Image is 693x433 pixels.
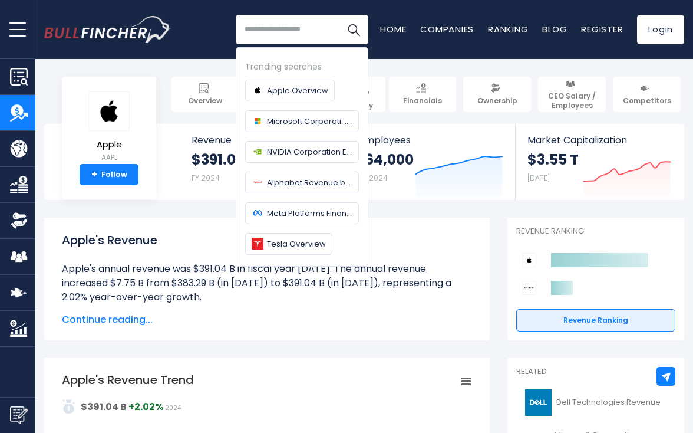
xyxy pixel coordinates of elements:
[380,23,406,35] a: Home
[62,231,472,249] h1: Apple's Revenue
[538,77,606,112] a: CEO Salary / Employees
[522,253,536,267] img: Apple competitors logo
[516,227,675,237] p: Revenue Ranking
[348,124,514,200] a: Employees 164,000 FY 2024
[339,15,368,44] button: Search
[62,399,76,414] img: addasd
[403,96,442,106] span: Financials
[267,238,326,250] span: Tesla Overview
[613,77,681,112] a: Competitors
[88,152,130,163] small: AAPL
[267,146,352,158] span: NVIDIA Corporation Employees
[252,115,263,127] img: Company logo
[527,173,550,183] small: [DATE]
[62,262,472,304] li: Apple's annual revenue was $391.04 B in fiscal year [DATE]. The annual revenue increased $7.75 B ...
[359,173,388,183] small: FY 2024
[389,77,457,112] a: Financials
[128,400,163,414] strong: +2.02%
[527,150,579,169] strong: $3.55 T
[80,164,138,185] a: +Follow
[252,146,263,158] img: Company logo
[180,124,348,200] a: Revenue $391.04 B FY 2024
[88,140,130,150] span: Apple
[267,84,328,97] span: Apple Overview
[171,77,239,112] a: Overview
[516,367,675,377] p: Related
[44,16,171,43] a: Go to homepage
[245,110,359,132] a: Microsoft Corporati... Revenue
[252,238,263,250] img: Company logo
[188,96,222,106] span: Overview
[267,207,352,219] span: Meta Platforms Financials
[88,91,130,165] a: Apple AAPL
[62,313,472,327] span: Continue reading...
[252,176,263,188] img: Company logo
[245,60,359,74] div: Trending searches
[245,80,335,101] a: Apple Overview
[267,115,352,127] span: Microsoft Corporati... Revenue
[581,23,623,35] a: Register
[359,150,414,169] strong: 164,000
[543,91,600,110] span: CEO Salary / Employees
[463,77,531,112] a: Ownership
[165,404,181,412] span: 2024
[516,386,675,419] a: Dell Technologies Revenue
[91,169,97,180] strong: +
[192,150,257,169] strong: $391.04 B
[252,207,263,219] img: Company logo
[542,23,567,35] a: Blog
[420,23,474,35] a: Companies
[245,202,359,224] a: Meta Platforms Financials
[10,212,28,229] img: Ownership
[245,233,332,255] a: Tesla Overview
[523,389,553,416] img: DELL logo
[192,173,220,183] small: FY 2024
[245,172,359,193] a: Alphabet Revenue by segment
[62,372,194,388] tspan: Apple's Revenue Trend
[81,400,127,414] strong: $391.04 B
[252,84,263,96] img: Company logo
[267,176,352,189] span: Alphabet Revenue by segment
[637,15,684,44] a: Login
[522,281,536,295] img: Sony Group Corporation competitors logo
[359,135,503,146] span: Employees
[488,23,528,35] a: Ranking
[527,135,671,146] span: Market Capitalization
[516,309,675,332] a: Revenue Ranking
[623,96,671,106] span: Competitors
[516,124,683,200] a: Market Capitalization $3.55 T [DATE]
[192,135,336,146] span: Revenue
[477,96,517,106] span: Ownership
[245,141,359,163] a: NVIDIA Corporation Employees
[44,16,171,43] img: Bullfincher logo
